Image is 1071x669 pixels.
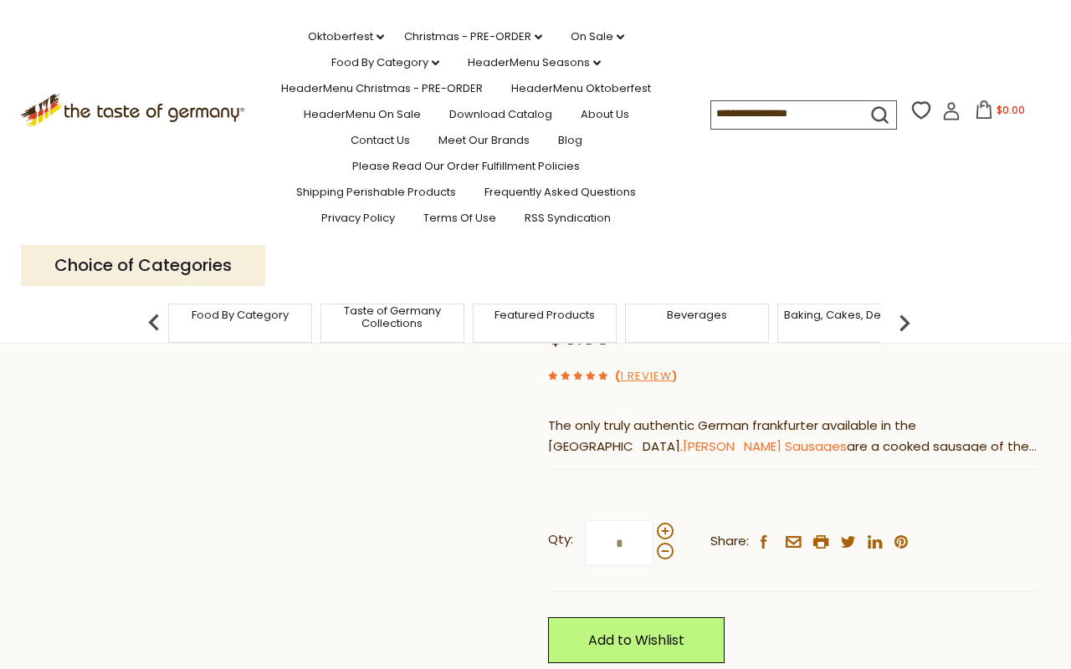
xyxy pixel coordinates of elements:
a: Download Catalog [449,105,552,124]
a: Privacy Policy [321,209,395,227]
a: [PERSON_NAME] Sausages [683,437,847,455]
a: Terms of Use [423,209,496,227]
a: Food By Category [192,309,289,321]
a: Featured Products [495,309,595,321]
a: HeaderMenu Christmas - PRE-ORDER [281,79,483,98]
span: ( ) [615,368,677,384]
a: RSS Syndication [525,209,611,227]
a: Oktoberfest [308,28,384,46]
a: Please Read Our Order Fulfillment Policies [352,157,580,176]
a: About Us [581,105,629,124]
a: HeaderMenu Seasons [468,54,601,72]
button: $0.00 [964,100,1035,125]
a: HeaderMenu Oktoberfest [511,79,651,98]
a: Add to Wishlist [548,617,725,663]
a: Baking, Cakes, Desserts [784,309,914,321]
a: Shipping Perishable Products [296,183,456,202]
span: $0.00 [997,103,1025,117]
p: The only truly authentic German frankfurter available in the [GEOGRAPHIC_DATA]. are a cooked saus... [548,416,1038,457]
a: On Sale [571,28,624,46]
a: Blog [558,131,582,150]
a: Taste of Germany Collections [325,304,459,329]
p: Choice of Categories [21,245,265,286]
a: 1 Review [620,368,672,386]
img: next arrow [888,306,921,340]
input: Qty: [585,520,653,566]
a: Frequently Asked Questions [484,183,636,202]
a: Contact Us [351,131,410,150]
img: previous arrow [137,306,171,340]
a: HeaderMenu On Sale [304,105,421,124]
span: Share: [710,531,749,552]
strong: Qty: [548,529,573,550]
a: Food By Category [331,54,439,72]
a: Meet Our Brands [438,131,530,150]
a: Beverages [667,309,727,321]
a: Christmas - PRE-ORDER [404,28,542,46]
